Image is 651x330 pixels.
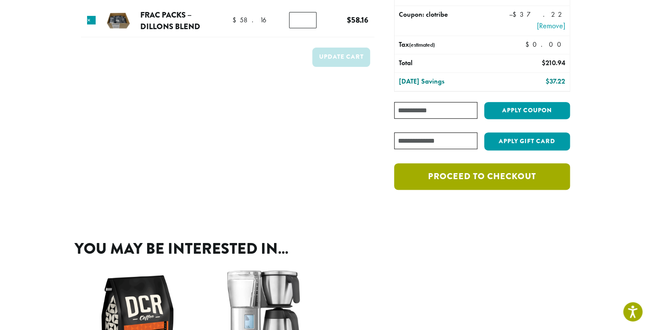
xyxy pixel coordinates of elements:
[504,20,565,31] a: Remove clotribe coupon
[395,73,500,91] th: [DATE] Savings
[347,14,368,26] bdi: 58.16
[525,40,533,49] span: $
[512,10,565,19] span: 37.22
[512,10,520,19] span: $
[546,77,549,86] span: $
[312,48,370,67] button: Update cart
[232,15,240,24] span: $
[546,77,565,86] bdi: 37.22
[75,240,576,258] h2: You may be interested in…
[525,40,565,49] bdi: 0.00
[289,12,316,28] input: Product quantity
[500,6,570,36] td: –
[395,54,500,72] th: Total
[104,7,132,35] img: DCR Frac Pack | Pre-Ground Pre-Portioned Coffees
[347,14,351,26] span: $
[542,58,546,67] span: $
[87,16,96,24] a: Remove this item
[542,58,565,67] bdi: 210.94
[140,9,200,33] a: Frac Packs – Dillons Blend
[484,102,570,120] button: Apply coupon
[484,132,570,150] button: Apply Gift Card
[395,6,500,36] th: Coupon: clotribe
[395,36,518,54] th: Tax
[394,163,570,190] a: Proceed to checkout
[409,41,435,48] small: (estimated)
[232,15,279,24] bdi: 58.16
